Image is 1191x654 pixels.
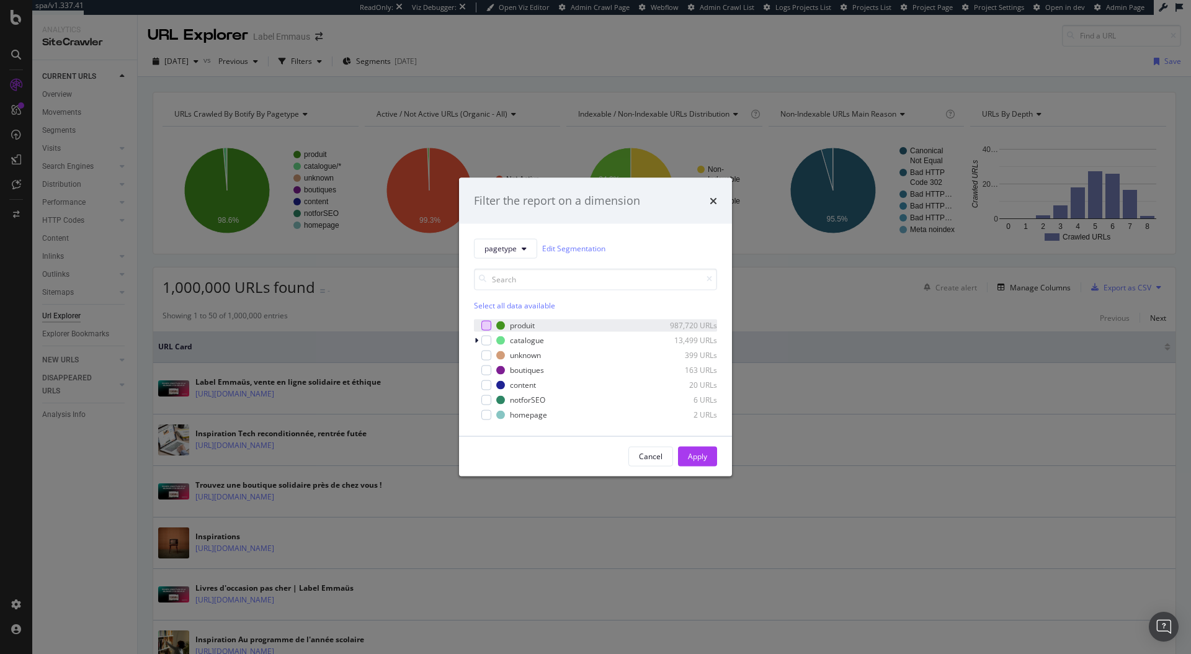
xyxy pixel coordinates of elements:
div: Select all data available [474,300,717,310]
div: 399 URLs [656,350,717,361]
div: unknown [510,350,541,361]
div: 163 URLs [656,365,717,375]
input: Search [474,268,717,290]
a: Edit Segmentation [542,242,605,255]
div: boutiques [510,365,544,375]
div: times [710,193,717,209]
div: modal [459,178,732,477]
div: 13,499 URLs [656,335,717,346]
div: 6 URLs [656,395,717,405]
div: Apply [688,451,707,462]
button: pagetype [474,238,537,258]
div: homepage [510,410,547,420]
div: Cancel [639,451,662,462]
span: pagetype [484,243,517,254]
div: 987,720 URLs [656,320,717,331]
button: Cancel [628,446,673,466]
div: catalogue [510,335,544,346]
button: Apply [678,446,717,466]
div: notforSEO [510,395,545,405]
div: Open Intercom Messenger [1149,612,1179,642]
div: 20 URLs [656,380,717,390]
div: 2 URLs [656,410,717,420]
div: content [510,380,536,390]
div: produit [510,320,535,331]
div: Filter the report on a dimension [474,193,640,209]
